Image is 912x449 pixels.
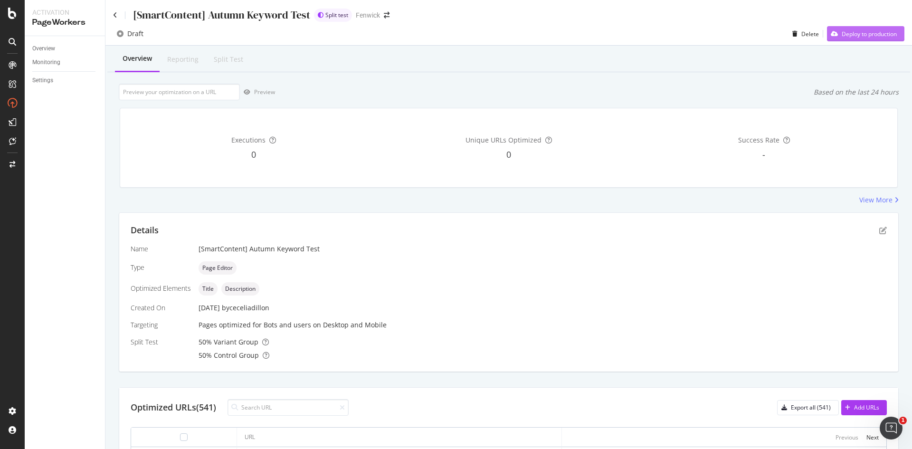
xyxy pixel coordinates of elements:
a: Monitoring [32,57,98,67]
span: Split test [325,12,348,18]
span: 0 [251,149,256,160]
a: Overview [32,44,98,54]
a: View More [859,195,899,205]
div: Based on the last 24 hours [814,87,899,97]
div: Split Test [214,55,243,64]
div: Reporting [167,55,199,64]
a: Settings [32,76,98,86]
button: Export all (541) [777,400,839,415]
span: Executions [231,135,266,144]
div: 50 % Control Group [199,351,887,360]
button: Deploy to production [827,26,904,41]
div: neutral label [221,282,259,296]
div: Overview [32,44,55,54]
div: URL [245,433,255,441]
div: View More [859,195,893,205]
span: - [762,149,765,160]
div: brand label [314,9,352,22]
div: Split Test [131,337,191,347]
div: Delete [801,30,819,38]
a: Click to go back [113,12,117,19]
div: Settings [32,76,53,86]
span: Page Editor [202,265,233,271]
div: Fenwick [356,10,380,20]
div: [DATE] [199,303,887,313]
div: Activation [32,8,97,17]
iframe: Intercom live chat [880,417,902,439]
span: Title [202,286,214,292]
input: Preview your optimization on a URL [119,84,240,100]
div: Export all (541) [791,403,831,411]
span: Description [225,286,256,292]
span: Success Rate [738,135,779,144]
span: 0 [506,149,511,160]
div: arrow-right-arrow-left [384,12,389,19]
button: Delete [788,26,819,41]
div: Details [131,224,159,237]
span: 1 [899,417,907,424]
div: PageWorkers [32,17,97,28]
div: Preview [254,88,275,96]
button: Previous [836,431,858,443]
div: pen-to-square [879,227,887,234]
div: Desktop and Mobile [323,320,387,330]
div: [SmartContent] Autumn Keyword Test [133,8,310,22]
div: Bots and users [264,320,311,330]
div: Optimized Elements [131,284,191,293]
div: Draft [127,29,143,38]
button: Add URLs [841,400,887,415]
div: [SmartContent] Autumn Keyword Test [199,244,887,254]
div: Monitoring [32,57,60,67]
div: neutral label [199,261,237,275]
button: Preview [240,85,275,100]
div: 50 % Variant Group [199,337,887,347]
div: Type [131,263,191,272]
div: Optimized URLs (541) [131,401,216,414]
div: by ceceliadillon [222,303,269,313]
button: Next [866,431,879,443]
div: Pages optimized for on [199,320,887,330]
div: Add URLs [854,403,879,411]
div: Previous [836,433,858,441]
div: Targeting [131,320,191,330]
div: Next [866,433,879,441]
div: Name [131,244,191,254]
span: Unique URLs Optimized [465,135,541,144]
div: Overview [123,54,152,63]
div: Created On [131,303,191,313]
input: Search URL [228,399,349,416]
div: Deploy to production [842,30,897,38]
div: neutral label [199,282,218,296]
